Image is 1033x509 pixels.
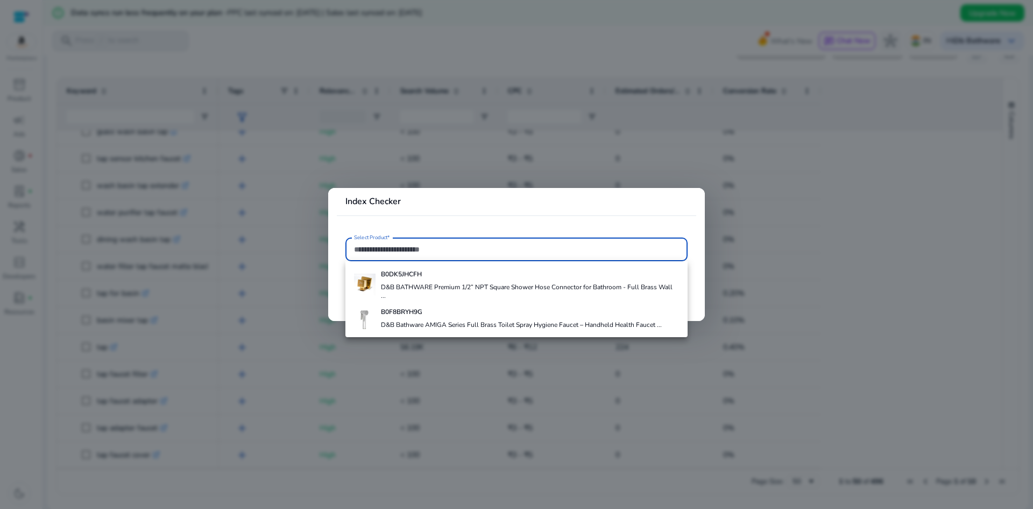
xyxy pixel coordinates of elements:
[354,234,390,241] mat-label: Select Product*
[354,274,376,295] img: 31+RdrqUy5L._SS100_.jpg
[381,283,678,300] h4: D&B BATHWARE Premium 1/2” NPT Square Shower Hose Connector for Bathroom - Full Brass Wall ...
[381,308,422,316] b: B0F8BRYH9G
[381,320,662,329] h4: D&B Bathware AMIGA Series Full Brass Toilet Spray Hygiene Faucet – Handheld Health Faucet ...
[381,270,422,278] b: B0DK5JHCFH
[345,196,401,207] b: Index Checker
[354,308,376,329] img: 218WljoIUOL._SS100_.jpg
